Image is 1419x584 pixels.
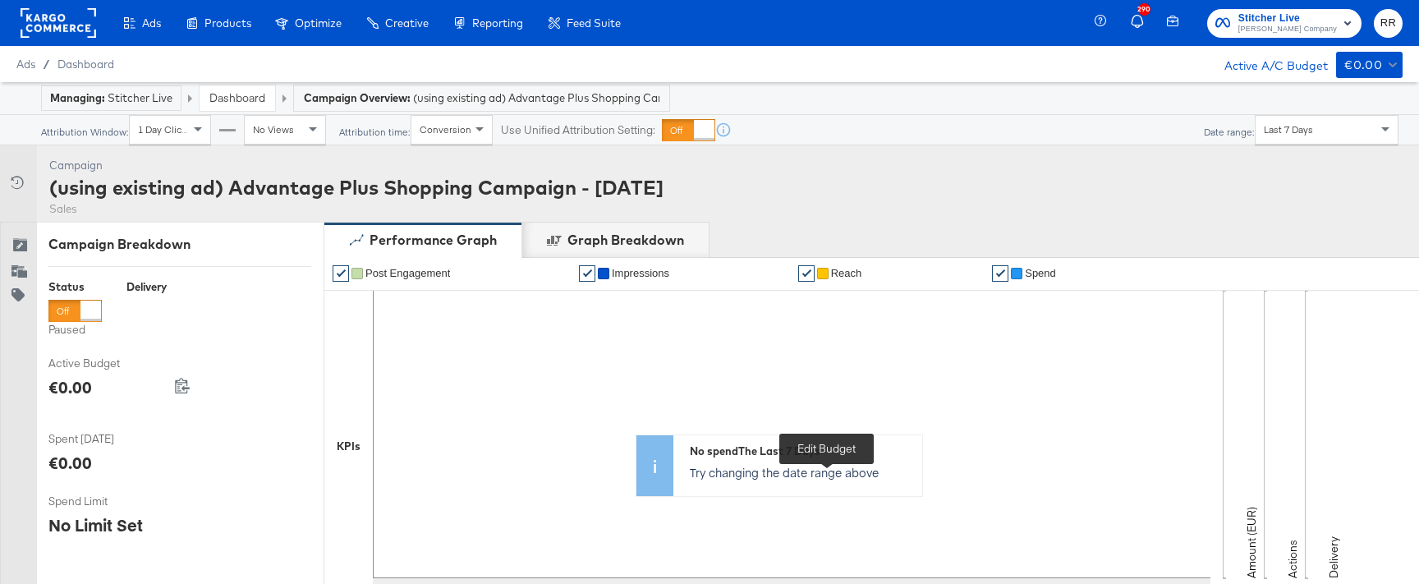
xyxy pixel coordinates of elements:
a: Dashboard [57,57,114,71]
div: No Limit Set [48,513,143,537]
span: Active Budget [48,356,172,371]
div: €0.00 [48,375,92,399]
p: Try changing the date range above [690,464,914,481]
span: [PERSON_NAME] Company [1238,23,1337,36]
span: Ads [16,57,35,71]
div: Date range: [1203,126,1255,138]
div: No spend The Last 7 Days [690,444,914,459]
span: Spend Limit [48,494,172,509]
div: €0.00 [1344,55,1382,76]
div: Attribution time: [338,126,411,138]
div: Sales [49,201,664,217]
div: Campaign Breakdown [48,235,311,254]
a: Dashboard [209,90,265,105]
div: Campaign [49,158,664,173]
a: ✔ [579,265,595,282]
span: Post Engagement [365,267,450,279]
span: 1 Day Clicks [138,123,191,136]
div: Performance Graph [370,231,497,250]
span: / [35,57,57,71]
div: Graph Breakdown [567,231,684,250]
div: Attribution Window: [40,126,129,138]
span: Spent [DATE] [48,431,172,447]
strong: Managing: [50,91,105,104]
span: (using existing ad) Advantage Plus Shopping Campaign - September 9th, 2025 [413,90,659,106]
span: Ads [142,16,161,30]
span: Products [204,16,251,30]
label: Use Unified Attribution Setting: [501,122,655,138]
button: €0.00 [1336,52,1403,78]
div: 290 [1138,3,1150,16]
span: Stitcher Live [1238,10,1337,27]
div: Status [48,279,102,295]
div: Stitcher Live [50,90,172,106]
span: Conversion [420,123,471,136]
button: 290 [1128,7,1156,39]
span: Reporting [472,16,523,30]
a: ✔ [992,265,1008,282]
div: (using existing ad) Advantage Plus Shopping Campaign - [DATE] [49,173,664,201]
div: Active A/C Budget [1207,52,1328,76]
span: Reach [831,267,862,279]
span: Creative [385,16,429,30]
span: No Views [253,123,294,136]
button: RR [1374,9,1403,38]
a: ✔ [333,265,349,282]
button: Stitcher Live[PERSON_NAME] Company [1207,9,1362,38]
a: ✔ [798,265,815,282]
span: RR [1380,14,1396,33]
span: Feed Suite [567,16,621,30]
span: Optimize [295,16,342,30]
label: Paused [48,322,102,338]
div: Delivery [126,279,167,295]
span: Last 7 Days [1264,123,1313,136]
strong: Campaign Overview: [304,91,411,104]
span: Impressions [612,267,669,279]
span: Spend [1025,267,1056,279]
div: €0.00 [48,451,92,475]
